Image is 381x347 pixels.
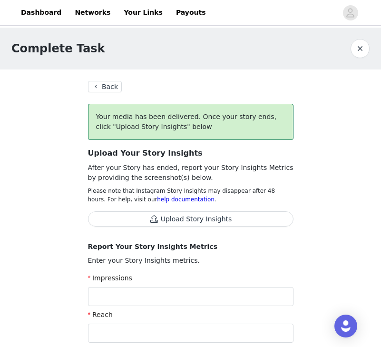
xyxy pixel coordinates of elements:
div: Open Intercom Messenger [334,315,357,337]
a: Dashboard [15,2,67,23]
a: Payouts [170,2,212,23]
p: After your Story has ended, report your Story Insights Metrics by providing the screenshot(s) below. [88,163,293,183]
button: Upload Story Insights [88,211,293,227]
p: Please note that Instagram Story Insights may disappear after 48 hours. For help, visit our . [88,187,293,204]
span: Your media has been delivered. Once your story ends, click "Upload Story Insights" below [96,113,277,130]
h1: Complete Task [11,40,105,57]
label: Impressions [88,274,132,282]
a: Networks [69,2,116,23]
p: Report Your Story Insights Metrics [88,242,293,252]
button: Back [88,81,122,92]
span: Upload Story Insights [88,216,293,223]
h3: Upload Your Story Insights [88,148,293,159]
div: avatar [346,5,355,20]
p: Enter your Story Insights metrics. [88,256,293,266]
label: Reach [88,311,113,318]
a: help documentation [157,196,215,203]
a: Your Links [118,2,168,23]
